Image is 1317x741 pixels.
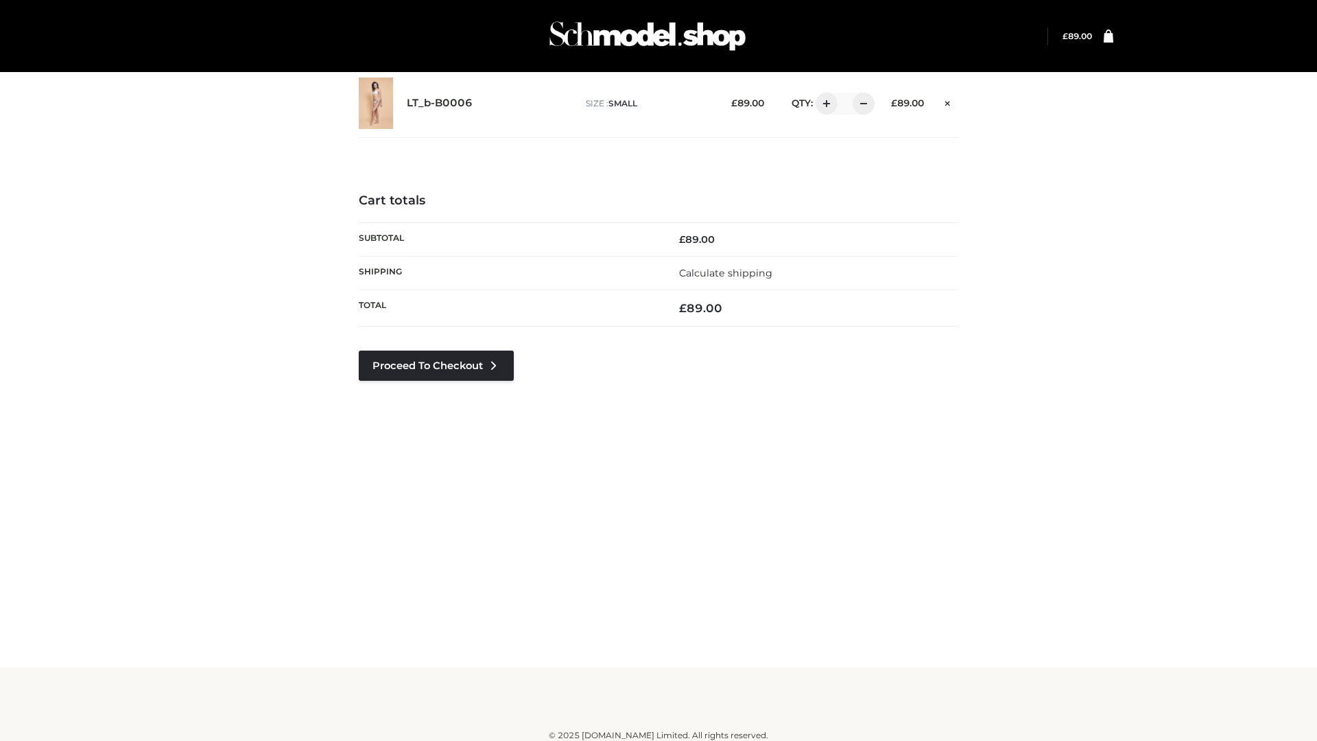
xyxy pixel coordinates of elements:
a: £89.00 [1063,31,1092,41]
th: Shipping [359,256,658,290]
img: Schmodel Admin 964 [545,9,750,63]
span: £ [1063,31,1068,41]
th: Subtotal [359,222,658,256]
bdi: 89.00 [891,97,924,108]
span: £ [731,97,737,108]
a: LT_b-B0006 [407,97,473,110]
bdi: 89.00 [679,233,715,246]
a: Remove this item [938,93,958,110]
bdi: 89.00 [731,97,764,108]
a: Calculate shipping [679,267,772,279]
th: Total [359,290,658,327]
bdi: 89.00 [1063,31,1092,41]
bdi: 89.00 [679,301,722,315]
span: SMALL [608,98,637,108]
h4: Cart totals [359,193,958,209]
span: £ [891,97,897,108]
span: £ [679,301,687,315]
div: QTY: [778,93,870,115]
span: £ [679,233,685,246]
a: Proceed to Checkout [359,351,514,381]
p: size : [586,97,710,110]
